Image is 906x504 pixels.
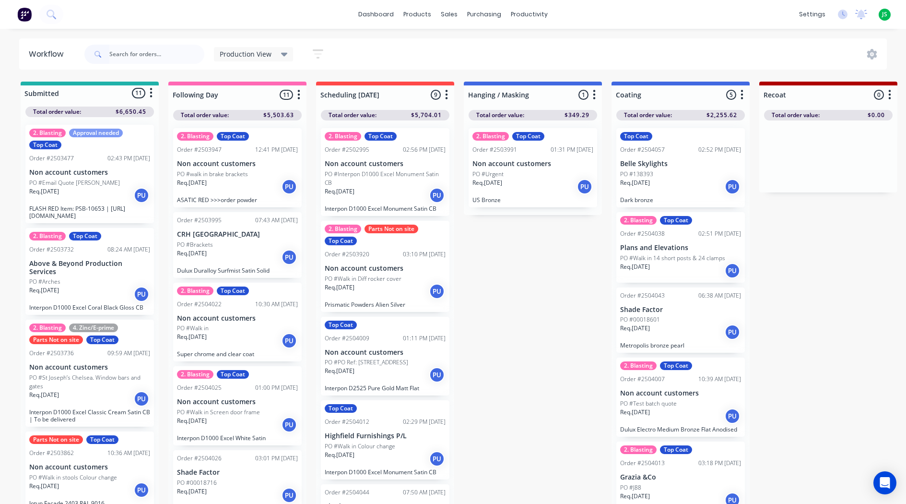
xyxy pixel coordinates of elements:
div: PU [725,263,740,278]
p: Metropolis bronze pearl [620,342,741,349]
div: 2. Blasting4. Zinc/E-primeParts Not on siteTop CoatOrder #250373609:59 AM [DATE]Non account custo... [25,320,154,427]
div: 2. Blasting [177,370,213,379]
p: Plans and Elevations [620,244,741,252]
p: Grazia &Co [620,473,741,481]
div: Order #2504022 [177,300,222,309]
p: Req. [DATE] [29,187,59,196]
div: Approval needed [69,129,123,137]
div: Order #2504007 [620,375,665,384]
div: Order #2504057 [620,145,665,154]
div: PU [577,179,592,194]
div: 2. BlastingTop CoatOrder #250402210:30 AM [DATE]Non account customersPO #Walk inReq.[DATE]PUSuper... [173,283,302,362]
div: Top Coat [325,321,357,329]
p: Interpon D1000 Excel White Satin [177,434,298,442]
p: Interpon D1000 Excel Classic Cream Satin CB | To be delivered [29,408,150,423]
div: 02:56 PM [DATE] [403,145,446,154]
p: PO #138393 [620,170,653,179]
div: 2. BlastingTop CoatOrder #250373208:24 AM [DATE]Above & Beyond Production ServicesPO #ArchesReq.[... [25,228,154,315]
div: Parts Not on site [29,336,83,344]
div: Order #2503991 [472,145,517,154]
div: Top Coat [217,287,249,295]
div: 01:11 PM [DATE] [403,334,446,343]
div: 07:43 AM [DATE] [255,216,298,225]
div: PU [134,188,149,203]
p: Non account customers [29,363,150,372]
div: 07:50 AM [DATE] [403,488,446,497]
div: 09:59 AM [DATE] [107,349,150,358]
div: settings [794,7,830,22]
p: PO #Walk in Diff rocker cover [325,275,401,283]
div: Order #2504026 [177,454,222,463]
p: Belle Skylights [620,160,741,168]
div: Order #2503995 [177,216,222,225]
div: Order #2503947 [177,145,222,154]
p: Above & Beyond Production Services [29,260,150,276]
div: 10:39 AM [DATE] [698,375,741,384]
div: PU [725,179,740,194]
p: PO #Walk in stools Colour change [29,473,117,482]
div: Top Coat [660,216,692,225]
div: Top Coat [325,237,357,245]
p: Req. [DATE] [620,179,650,187]
p: Req. [DATE] [29,482,59,491]
div: 03:01 PM [DATE] [255,454,298,463]
div: 02:43 PM [DATE] [107,154,150,163]
div: 2. Blasting [620,445,657,454]
p: PO #St Joseph’s Chelsea. Window bars and gates [29,373,150,391]
p: PO #PO Ref: [STREET_ADDRESS] [325,358,408,367]
div: 2. BlastingParts Not on siteTop CoatOrder #250392003:10 PM [DATE]Non account customersPO #Walk in... [321,221,449,312]
div: 2. Blasting [177,287,213,295]
div: Top Coat [365,132,397,141]
p: Interpon D1000 Excel Monument Satin CB [325,205,446,212]
div: Order #2504009 [325,334,369,343]
p: Non account customers [29,463,150,471]
p: Non account customers [620,389,741,397]
div: 2. BlastingTop CoatOrder #250399101:31 PM [DATE]Non account customersPO #UrgentReq.[DATE]PUUS Bronze [469,128,597,207]
span: $0.00 [868,111,885,120]
div: Parts Not on site [29,435,83,444]
p: Non account customers [325,264,446,273]
p: Req. [DATE] [177,179,207,187]
p: CRH [GEOGRAPHIC_DATA] [177,230,298,239]
div: Top CoatOrder #250405702:52 PM [DATE]Belle SkylightsPO #138393Req.[DATE]PUDark bronze [616,128,745,207]
div: Order #2504044 [325,488,369,497]
div: Order #2503477 [29,154,74,163]
p: Non account customers [325,348,446,357]
p: PO #Walk in [177,324,209,333]
span: Total order value: [476,111,524,120]
div: Top Coat [512,132,544,141]
div: Order #2504025 [177,384,222,392]
div: 2. Blasting [29,324,66,332]
div: 2. Blasting [177,132,213,141]
span: $349.29 [565,111,589,120]
div: PU [134,482,149,498]
p: Interpon D1000 Excel Coral Black Gloss CB [29,304,150,311]
div: 01:31 PM [DATE] [551,145,593,154]
p: Super chrome and clear coat [177,350,298,358]
div: PU [134,287,149,302]
div: 12:41 PM [DATE] [255,145,298,154]
p: Req. [DATE] [177,333,207,341]
p: Req. [DATE] [325,187,354,196]
div: Order #2503862 [29,449,74,457]
p: Req. [DATE] [29,286,59,295]
div: Workflow [29,48,68,60]
div: PU [429,367,445,383]
p: PO #walk in brake brackets [177,170,248,179]
div: 08:24 AM [DATE] [107,245,150,254]
span: Production View [220,49,271,59]
div: Order #2504038 [620,229,665,238]
div: 01:00 PM [DATE] [255,384,298,392]
div: productivity [506,7,553,22]
p: Shade Factor [177,468,298,477]
div: 2. Blasting [620,361,657,370]
p: Req. [DATE] [177,417,207,425]
div: PU [282,333,297,348]
div: PU [429,284,445,299]
div: Top Coat [217,370,249,379]
div: PU [725,324,740,340]
div: Parts Not on site [365,225,418,233]
p: Non account customers [325,160,446,168]
div: PU [429,188,445,203]
div: PU [134,391,149,407]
